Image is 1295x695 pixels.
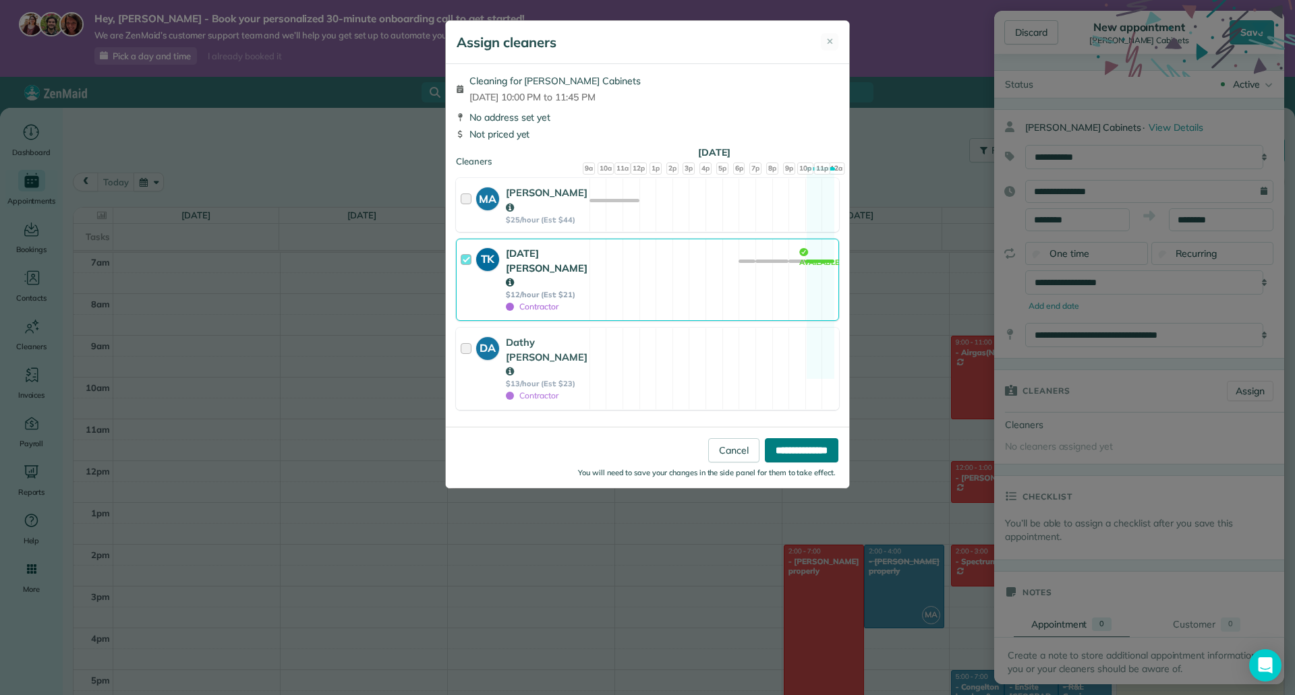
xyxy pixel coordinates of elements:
small: You will need to save your changes in the side panel for them to take effect. [578,468,836,477]
span: ✕ [826,35,834,49]
span: [DATE] 10:00 PM to 11:45 PM [469,90,641,104]
strong: TK [476,248,499,268]
strong: [PERSON_NAME] [506,186,587,214]
span: Contractor [506,301,558,311]
strong: Dathy [PERSON_NAME] [506,336,587,378]
div: No address set yet [456,111,839,124]
strong: DA [476,337,499,357]
span: Cleaning for [PERSON_NAME] Cabinets [469,74,641,88]
strong: $25/hour (Est: $44) [506,215,587,224]
strong: $12/hour (Est: $21) [506,290,587,299]
strong: [DATE][PERSON_NAME] [506,247,587,289]
strong: $13/hour (Est: $23) [506,379,587,388]
div: Not priced yet [456,127,839,141]
div: Open Intercom Messenger [1249,649,1282,682]
a: Cancel [708,438,759,462]
span: Contractor [506,390,558,400]
strong: MA [476,187,499,207]
h5: Assign cleaners [457,33,556,52]
div: Cleaners [456,155,839,159]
